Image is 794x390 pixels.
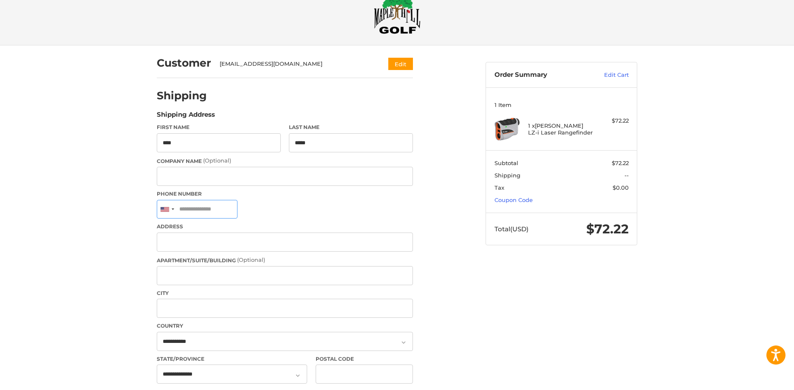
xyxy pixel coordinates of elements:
label: City [157,289,413,297]
h3: 1 Item [494,101,629,108]
label: Company Name [157,157,413,165]
label: State/Province [157,355,307,363]
span: Tax [494,184,504,191]
span: Total (USD) [494,225,528,233]
a: Edit Cart [586,71,629,79]
h2: Shipping [157,89,207,102]
span: $72.22 [612,160,629,166]
label: Postal Code [316,355,413,363]
div: United States: +1 [157,200,177,219]
span: $72.22 [586,221,629,237]
small: (Optional) [237,256,265,263]
label: First Name [157,123,281,131]
small: (Optional) [203,157,231,164]
label: Address [157,223,413,230]
h3: Order Summary [494,71,586,79]
span: $0.00 [613,184,629,191]
h2: Customer [157,56,211,70]
label: Country [157,322,413,330]
div: $72.22 [595,117,629,125]
span: Shipping [494,172,520,179]
label: Apartment/Suite/Building [157,256,413,264]
a: Coupon Code [494,196,533,203]
h4: 1 x [PERSON_NAME] LZ-i Laser Rangefinder [528,122,593,136]
legend: Shipping Address [157,110,215,123]
button: Edit [388,58,413,70]
span: -- [624,172,629,179]
iframe: Google Customer Reviews [724,367,794,390]
div: [EMAIL_ADDRESS][DOMAIN_NAME] [220,60,372,68]
span: Subtotal [494,160,518,166]
label: Last Name [289,123,413,131]
label: Phone Number [157,190,413,198]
